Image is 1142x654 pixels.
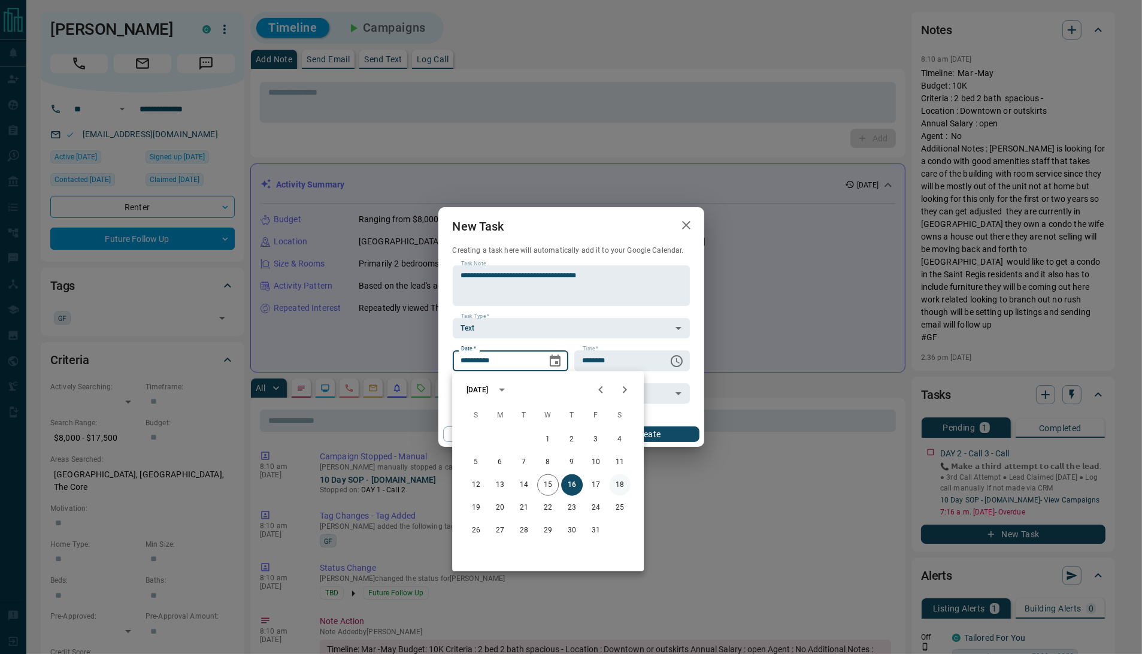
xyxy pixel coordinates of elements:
[609,452,631,473] button: 11
[489,497,511,519] button: 20
[453,246,690,256] p: Creating a task here will automatically add it to your Google Calendar.
[585,452,607,473] button: 10
[461,313,489,320] label: Task Type
[583,345,598,353] label: Time
[513,520,535,541] button: 28
[438,207,519,246] h2: New Task
[537,520,559,541] button: 29
[561,429,583,450] button: 2
[489,452,511,473] button: 6
[489,404,511,428] span: Monday
[537,497,559,519] button: 22
[537,452,559,473] button: 8
[589,378,613,402] button: Previous month
[461,345,476,353] label: Date
[665,349,689,373] button: Choose time, selected time is 6:00 AM
[465,520,487,541] button: 26
[489,520,511,541] button: 27
[596,426,699,442] button: Create
[513,404,535,428] span: Tuesday
[513,474,535,496] button: 14
[609,497,631,519] button: 25
[465,497,487,519] button: 19
[443,426,546,442] button: Cancel
[585,429,607,450] button: 3
[489,474,511,496] button: 13
[537,404,559,428] span: Wednesday
[561,520,583,541] button: 30
[561,404,583,428] span: Thursday
[561,497,583,519] button: 23
[585,474,607,496] button: 17
[585,497,607,519] button: 24
[585,404,607,428] span: Friday
[465,474,487,496] button: 12
[561,452,583,473] button: 9
[513,452,535,473] button: 7
[543,349,567,373] button: Choose date, selected date is Oct 16, 2025
[453,318,690,338] div: Text
[609,474,631,496] button: 18
[609,404,631,428] span: Saturday
[585,520,607,541] button: 31
[461,260,486,268] label: Task Note
[467,384,488,395] div: [DATE]
[609,429,631,450] button: 4
[537,429,559,450] button: 1
[537,474,559,496] button: 15
[513,497,535,519] button: 21
[561,474,583,496] button: 16
[465,452,487,473] button: 5
[613,378,637,402] button: Next month
[492,380,512,400] button: calendar view is open, switch to year view
[465,404,487,428] span: Sunday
